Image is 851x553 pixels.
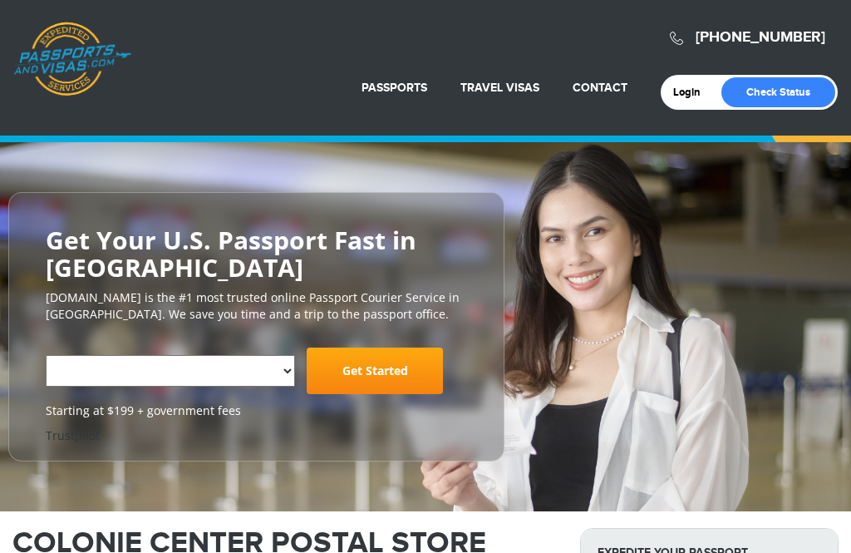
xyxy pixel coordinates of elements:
a: [PHONE_NUMBER] [696,28,825,47]
a: Contact [573,81,627,95]
h2: Get Your U.S. Passport Fast in [GEOGRAPHIC_DATA] [46,226,467,281]
a: Get Started [307,348,443,394]
a: Trustpilot [46,427,100,443]
a: Passports & [DOMAIN_NAME] [13,22,131,96]
p: [DOMAIN_NAME] is the #1 most trusted online Passport Courier Service in [GEOGRAPHIC_DATA]. We sav... [46,289,467,323]
span: Starting at $199 + government fees [46,402,467,419]
a: Travel Visas [460,81,539,95]
a: Passports [362,81,427,95]
a: Check Status [721,77,835,107]
a: Login [673,86,712,99]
